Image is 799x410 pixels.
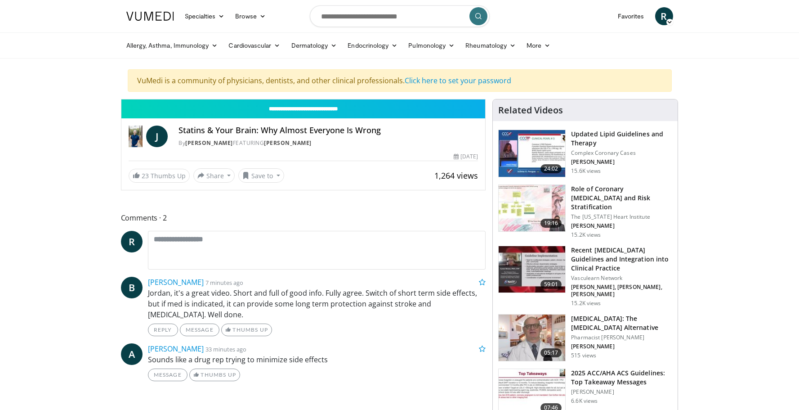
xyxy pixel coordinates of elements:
[540,219,562,228] span: 19:16
[128,69,672,92] div: VuMedi is a community of physicians, dentists, and other clinical professionals.
[121,277,143,298] a: B
[223,36,286,54] a: Cardiovascular
[179,7,230,25] a: Specialties
[129,126,143,147] img: Dr. Jordan Rennicke
[540,280,562,289] span: 59:01
[655,7,673,25] a: R
[454,153,478,161] div: [DATE]
[129,169,190,183] a: 23 Thumbs Up
[540,348,562,357] span: 05:17
[498,314,672,362] a: 05:17 [MEDICAL_DATA]: The [MEDICAL_DATA] Alternative Pharmacist [PERSON_NAME] [PERSON_NAME] 515 v...
[571,352,596,359] p: 515 views
[571,275,672,282] p: Vasculearn Network
[405,76,511,86] a: Click here to set your password
[126,12,174,21] img: VuMedi Logo
[179,126,478,135] h4: Statins & Your Brain: Why Almost Everyone Is Wrong
[310,5,490,27] input: Search topics, interventions
[571,149,672,157] p: Complex Coronary Cases
[571,300,601,307] p: 15.2K views
[193,168,235,183] button: Share
[148,277,204,287] a: [PERSON_NAME]
[146,126,168,147] a: J
[434,170,478,181] span: 1,264 views
[148,344,204,354] a: [PERSON_NAME]
[148,324,178,336] a: Reply
[499,185,565,232] img: 1efa8c99-7b8a-4ab5-a569-1c219ae7bd2c.150x105_q85_crop-smart_upscale.jpg
[571,334,672,341] p: Pharmacist [PERSON_NAME]
[498,130,672,177] a: 24:02 Updated Lipid Guidelines and Therapy Complex Coronary Cases [PERSON_NAME] 15.6K views
[180,324,219,336] a: Message
[571,185,672,212] h3: Role of Coronary [MEDICAL_DATA] and Risk Stratification
[571,369,672,387] h3: 2025 ACC/AHA ACS Guidelines: Top Takeaway Messages
[571,130,672,148] h3: Updated Lipid Guidelines and Therapy
[121,231,143,252] a: R
[499,315,565,361] img: ce9609b9-a9bf-4b08-84dd-8eeb8ab29fc6.150x105_q85_crop-smart_upscale.jpg
[571,284,672,298] p: [PERSON_NAME], [PERSON_NAME], [PERSON_NAME]
[264,139,312,147] a: [PERSON_NAME]
[571,343,672,350] p: [PERSON_NAME]
[179,139,478,147] div: By FEATURING
[238,168,284,183] button: Save to
[571,246,672,273] h3: Recent [MEDICAL_DATA] Guidelines and Integration into Clinical Practice
[148,288,486,320] p: Jordan, it's a great video. Short and full of good info. Fully agree. Switch of short term side e...
[571,222,672,230] p: [PERSON_NAME]
[403,36,460,54] a: Pulmonology
[571,388,672,396] p: [PERSON_NAME]
[498,105,563,116] h4: Related Videos
[498,185,672,239] a: 19:16 Role of Coronary [MEDICAL_DATA] and Risk Stratification The [US_STATE] Heart Institute [PER...
[521,36,556,54] a: More
[121,212,486,224] span: Comments 2
[142,171,149,180] span: 23
[571,397,598,405] p: 6.6K views
[498,246,672,307] a: 59:01 Recent [MEDICAL_DATA] Guidelines and Integration into Clinical Practice Vasculearn Network ...
[148,369,187,381] a: Message
[121,343,143,365] a: A
[571,314,672,332] h3: [MEDICAL_DATA]: The [MEDICAL_DATA] Alternative
[612,7,650,25] a: Favorites
[205,345,246,353] small: 33 minutes ago
[571,167,601,175] p: 15.6K views
[499,130,565,177] img: 77f671eb-9394-4acc-bc78-a9f077f94e00.150x105_q85_crop-smart_upscale.jpg
[205,279,243,287] small: 7 minutes ago
[342,36,403,54] a: Endocrinology
[540,164,562,173] span: 24:02
[189,369,240,381] a: Thumbs Up
[148,354,486,365] p: Sounds like a drug rep trying to minimize side effects
[571,231,601,239] p: 15.2K views
[571,158,672,166] p: [PERSON_NAME]
[230,7,271,25] a: Browse
[571,213,672,221] p: The [US_STATE] Heart Institute
[185,139,233,147] a: [PERSON_NAME]
[121,36,223,54] a: Allergy, Asthma, Immunology
[286,36,343,54] a: Dermatology
[460,36,521,54] a: Rheumatology
[221,324,272,336] a: Thumbs Up
[499,246,565,293] img: 87825f19-cf4c-4b91-bba1-ce218758c6bb.150x105_q85_crop-smart_upscale.jpg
